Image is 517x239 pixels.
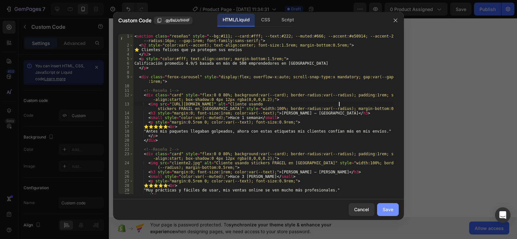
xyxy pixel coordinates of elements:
[118,52,133,57] div: 4
[118,161,133,170] div: 24
[118,57,133,61] div: 5
[118,34,133,43] div: 1
[118,16,151,24] span: Custom Code
[118,43,133,48] div: 2
[118,129,133,134] div: 18
[118,174,133,179] div: 26
[118,138,133,143] div: 20
[118,179,133,183] div: 27
[39,188,118,216] p: ⭐⭐⭐⭐⭐ "Excelente calidad y el precio por 3 rollos es lo mejor. ¡Recomendadísimos!"
[118,134,133,138] div: 19
[39,144,118,159] img: Cliente usando stickers FRÁGIL en Cali
[354,206,369,213] div: Cancel
[118,115,133,120] div: 15
[256,14,275,27] div: CSS
[118,93,133,102] div: 12
[118,125,133,129] div: 17
[118,152,133,161] div: 23
[39,162,118,178] h3: [PERSON_NAME] – [GEOGRAPHIC_DATA]
[276,14,299,27] div: Script
[118,61,133,66] div: 6
[118,102,133,111] div: 13
[118,170,133,174] div: 25
[217,14,255,27] div: HTML/Liquid
[349,203,375,216] button: Cancel
[118,70,133,75] div: 8
[118,183,133,188] div: 28
[118,192,133,197] div: 30
[118,147,133,152] div: 22
[118,48,133,52] div: 3
[495,207,511,223] div: Open Intercom Messenger
[154,16,193,24] button: .gyBsUo1HHF
[377,203,399,216] button: Save
[118,84,133,88] div: 10
[118,88,133,93] div: 11
[118,188,133,192] div: 29
[3,78,19,81] div: Section
[383,206,393,213] div: Save
[39,179,70,184] small: Hace 2 semanas
[118,75,133,84] div: 9
[118,120,133,125] div: 16
[118,143,133,147] div: 21
[164,17,190,23] span: .gyBsUo1HHF
[118,111,133,115] div: 14
[8,88,36,94] div: Custom Code
[118,66,133,70] div: 7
